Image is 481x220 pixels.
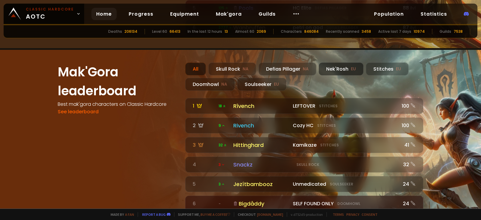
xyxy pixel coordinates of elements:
div: Active last 7 days [378,29,411,34]
a: Terms [333,212,344,217]
div: LEFTOVER [293,102,397,110]
div: Snackz [233,160,289,169]
div: Jezítbambooz [233,180,289,188]
small: NA [303,66,309,72]
div: Almost 60 [235,29,254,34]
div: 6 [193,200,215,207]
div: Rîvench [233,102,289,110]
span: 3 [219,182,225,187]
div: Recently scanned [326,29,359,34]
div: 2 [193,122,215,129]
div: Bigdåddy [233,200,289,208]
div: 41 [400,141,416,149]
div: In the last 12 hours [188,29,222,34]
div: Rivench [233,121,289,130]
a: Report a bug [142,212,166,217]
span: v. d752d5 - production [287,212,323,217]
a: Progress [124,8,158,20]
small: NA [243,66,249,72]
a: Population [369,8,409,20]
small: Soulseeker [330,182,353,187]
div: Characters [281,29,302,34]
div: Soulseeker [237,78,286,91]
div: 2069 [257,29,266,34]
h4: Best mak'gora characters on Classic Hardcore [58,100,178,108]
span: Support me, [174,212,230,217]
a: See leaderboard [58,108,99,115]
div: 1 [193,102,215,110]
small: NA [221,81,227,87]
a: Consent [362,212,378,217]
div: Defias Pillager [259,63,316,75]
a: Guilds [254,8,280,20]
a: 2 9RivenchCozy HCStitches100 [185,118,423,133]
div: 66413 [170,29,180,34]
a: Equipment [165,8,204,20]
small: EU [396,66,401,72]
small: Classic Hardcore [26,7,74,12]
a: 3 32 HittinghardKamikazeStitches41 [185,137,423,153]
span: Checkout [234,212,283,217]
div: 13 [225,29,228,34]
a: 1 18 RîvenchLEFTOVERStitches100 [185,98,423,114]
span: 18 [219,103,226,109]
div: 4 [193,161,215,168]
div: SELF FOUND ONLY [293,200,397,207]
small: Skull Rock [296,162,319,167]
div: 32 [400,161,416,168]
div: All [185,63,206,75]
div: Cozy HC [293,122,397,129]
a: 6 -BigdåddySELF FOUND ONLYDoomhowl24 [185,196,423,212]
small: EU [351,66,356,72]
div: 100 [400,122,416,129]
div: 24 [400,180,416,188]
small: Doomhowl [337,201,360,206]
a: Home [91,8,117,20]
div: 5 [193,180,215,188]
small: Stitches [320,142,339,148]
h1: Mak'Gora leaderboard [58,63,178,100]
div: Level 60 [152,29,167,34]
div: 846084 [304,29,319,34]
div: 24 [400,200,416,207]
span: AOTC [26,7,74,21]
small: Stitches [319,103,338,109]
div: 206134 [124,29,137,34]
div: 3 [193,141,215,149]
a: Statistics [416,8,452,20]
a: Mak'gora [211,8,247,20]
span: 32 [219,142,227,148]
div: 3458 [362,29,371,34]
div: Deaths [108,29,122,34]
div: Nek'Rosh [319,63,363,75]
div: Guilds [440,29,451,34]
div: Kamikaze [293,141,397,149]
div: 10974 [414,29,425,34]
a: Classic HardcoreAOTC [4,4,84,24]
a: Privacy [346,212,359,217]
span: Made by [107,212,134,217]
small: EU [274,81,279,87]
span: - [219,201,221,206]
span: 3 [219,162,225,167]
div: Stitches [366,63,409,75]
div: Skull Rock [208,63,256,75]
a: Buy me a coffee [201,212,230,217]
a: [DOMAIN_NAME] [257,212,283,217]
a: 5 3JezítbamboozUnmedicatedSoulseeker24 [185,176,423,192]
div: Unmedicated [293,180,397,188]
div: 7538 [454,29,463,34]
div: Doomhowl [185,78,235,91]
small: Stitches [317,123,336,128]
div: Hittinghard [233,141,289,149]
div: 100 [400,102,416,110]
span: 9 [219,123,225,128]
a: a fan [125,212,134,217]
a: 4 3 SnackzSkull Rock32 [185,157,423,173]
